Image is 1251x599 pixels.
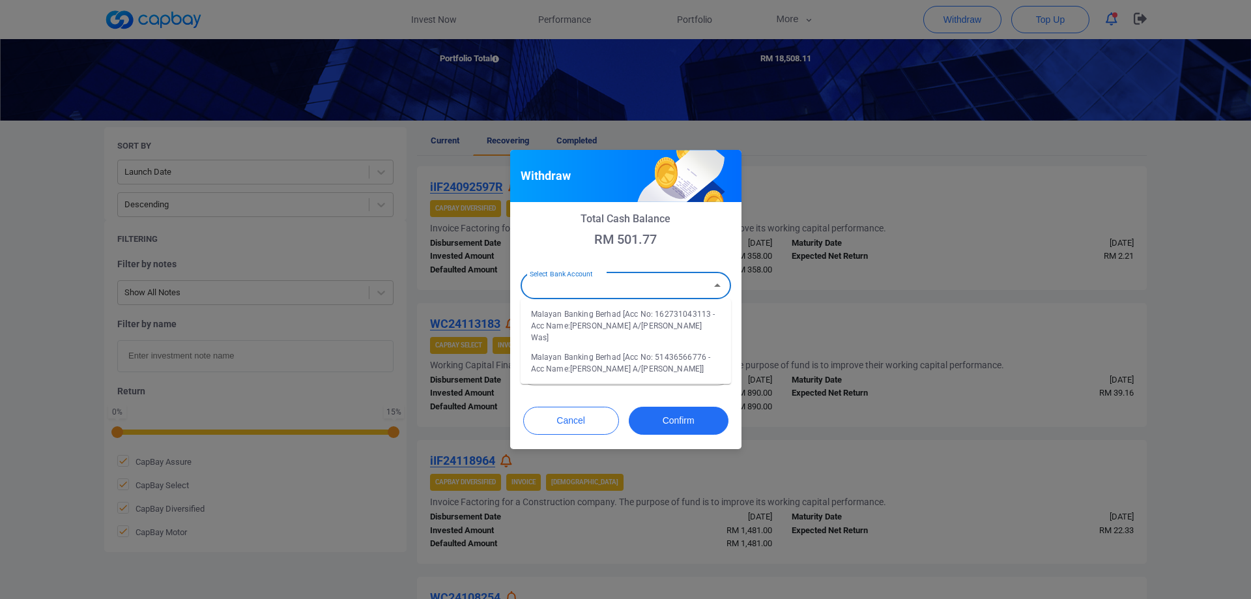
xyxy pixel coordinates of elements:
[521,212,731,225] p: Total Cash Balance
[530,265,593,282] label: Select Bank Account
[521,231,731,247] p: RM 501.77
[521,347,731,379] li: Malayan Banking Berhad [Acc No: 51436566776 - Acc Name:[PERSON_NAME] A/[PERSON_NAME]]
[521,168,571,184] h5: Withdraw
[629,407,728,435] button: Confirm
[523,407,619,435] button: Cancel
[708,276,726,295] button: Close
[521,304,731,347] li: Malayan Banking Berhad [Acc No: 162731043113 - Acc Name:[PERSON_NAME] A/[PERSON_NAME] Was]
